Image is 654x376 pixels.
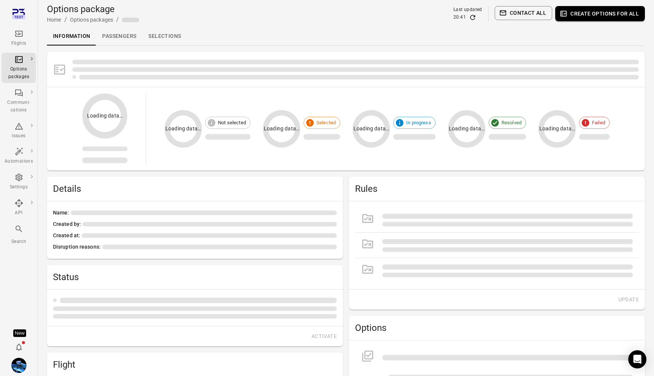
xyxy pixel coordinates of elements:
a: Options packages [70,17,113,23]
button: Contact all [495,6,552,20]
a: Communi-cations [2,86,36,116]
div: Last updated [453,6,482,14]
span: Disruption reasons [53,243,102,251]
text: Loading data… [449,125,484,132]
span: Name [53,209,71,217]
text: Loading data… [353,125,389,132]
a: Options packages [2,53,36,83]
span: In progress [402,119,435,127]
li: / [64,15,67,24]
a: Passengers [96,27,142,45]
a: Automations [2,145,36,168]
span: Created by [53,220,83,229]
a: Information [47,27,96,45]
h2: Rules [355,183,639,195]
div: Open Intercom Messenger [628,350,646,368]
text: Loading data… [264,125,299,132]
a: Home [47,17,61,23]
button: Search [2,222,36,248]
button: Create options for all [555,6,645,21]
div: Communi-cations [5,99,33,114]
span: Failed [588,119,609,127]
div: Settings [5,183,33,191]
img: shutterstock-1708408498.jpg [11,358,26,373]
li: / [116,15,119,24]
button: Refresh data [469,14,476,21]
h2: Status [53,271,337,283]
h2: Flight [53,359,337,371]
div: Local navigation [47,27,645,45]
h2: Options [355,322,639,334]
text: Loading data… [165,125,201,132]
div: Options packages [5,66,33,81]
nav: Breadcrumbs [47,15,139,24]
div: Flights [5,40,33,47]
div: Automations [5,158,33,165]
span: Selected [312,119,340,127]
span: Resolved [497,119,526,127]
h2: Details [53,183,337,195]
a: Flights [2,27,36,50]
div: Tooltip anchor [13,329,26,337]
a: API [2,196,36,219]
div: Issues [5,132,33,140]
div: Search [5,238,33,246]
text: Loading data… [539,125,575,132]
span: Not selected [214,119,250,127]
a: Selections [142,27,187,45]
div: API [5,209,33,217]
text: Loading data… [87,113,123,119]
button: Notifications [11,340,26,355]
span: Created at [53,232,82,240]
h1: Options package [47,3,139,15]
div: 20:41 [453,14,466,21]
button: Daníel Benediktsson [8,355,30,376]
a: Settings [2,171,36,193]
a: Issues [2,119,36,142]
